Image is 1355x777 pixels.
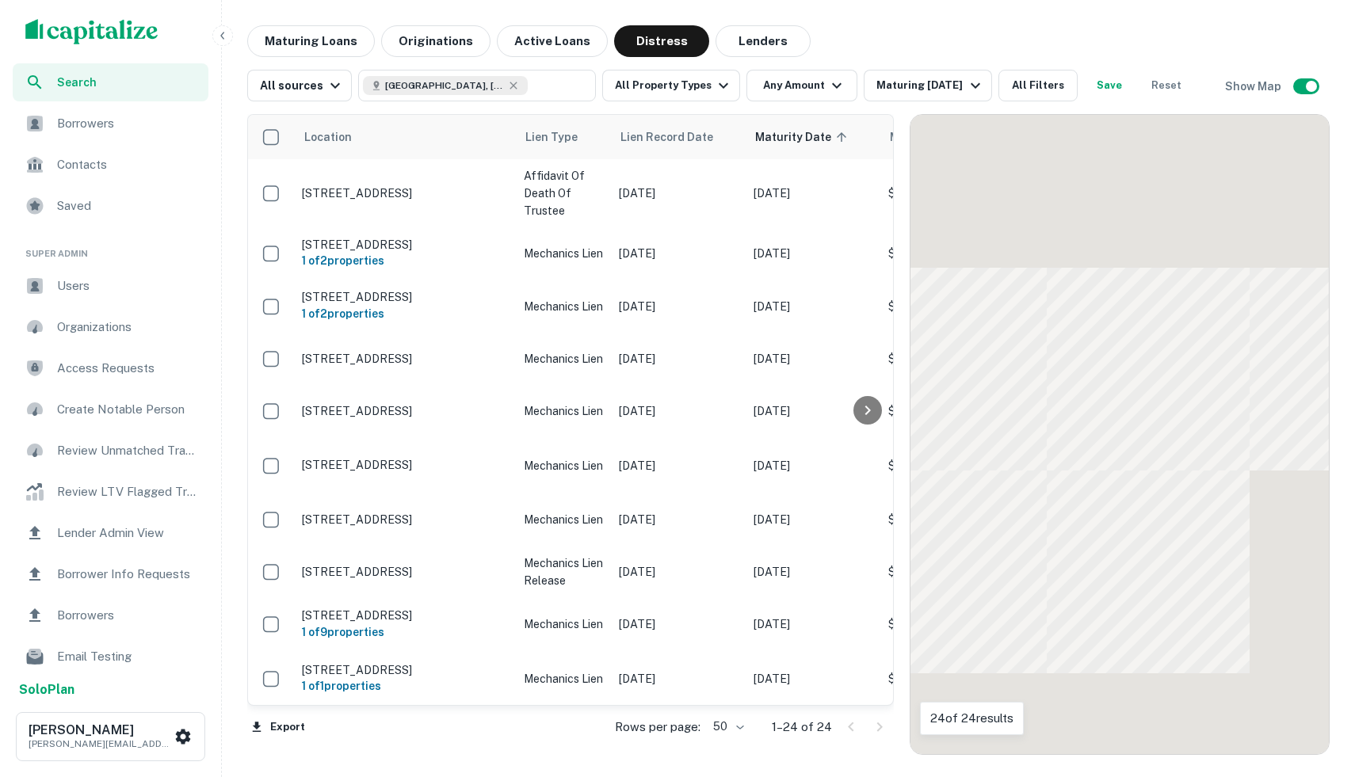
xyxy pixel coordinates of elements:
[1225,78,1284,95] h6: Show Map
[294,115,516,159] th: Location
[619,298,738,315] p: [DATE]
[302,565,508,579] p: [STREET_ADDRESS]
[619,457,738,474] p: [DATE]
[13,187,208,225] a: Saved
[57,155,199,174] span: Contacts
[998,70,1078,101] button: All Filters
[16,712,205,761] button: [PERSON_NAME][PERSON_NAME][EMAIL_ADDRESS][PERSON_NAME][DOMAIN_NAME]
[57,565,199,584] span: Borrower Info Requests
[888,350,1047,368] p: $3.5M
[57,606,199,625] span: Borrowers
[57,114,199,133] span: Borrowers
[302,512,508,527] p: [STREET_ADDRESS]
[57,359,199,378] span: Access Requests
[524,350,603,368] p: Mechanics Lien
[247,715,309,739] button: Export
[888,185,1047,202] p: $307k
[619,563,738,581] p: [DATE]
[716,25,811,57] button: Lenders
[754,670,872,687] p: [DATE]
[302,290,508,304] p: [STREET_ADDRESS]
[57,524,199,543] span: Lender Admin View
[619,185,738,202] p: [DATE]
[13,555,208,593] a: Borrower Info Requests
[619,511,738,528] p: [DATE]
[754,298,872,315] p: [DATE]
[302,623,508,641] h6: 1 of 9 properties
[57,196,199,215] span: Saved
[247,25,375,57] button: Maturing Loans
[910,115,1329,754] div: 0 0
[302,677,508,695] h6: 1 of 1 properties
[888,511,1047,528] p: $225.3k
[13,514,208,552] div: Lender Admin View
[1276,650,1355,726] iframe: Chat Widget
[13,432,208,470] div: Review Unmatched Transactions
[13,349,208,387] a: Access Requests
[302,305,508,322] h6: 1 of 2 properties
[754,457,872,474] p: [DATE]
[13,267,208,305] a: Users
[890,128,1010,147] span: Mortgage Amount
[772,718,832,737] p: 1–24 of 24
[754,511,872,528] p: [DATE]
[611,115,746,159] th: Lien Record Date
[524,615,603,633] p: Mechanics Lien
[524,554,603,589] p: Mechanics Lien Release
[57,400,199,419] span: Create Notable Person
[888,615,1047,633] p: $46.5M
[13,228,208,267] li: Super Admin
[876,76,984,95] div: Maturing [DATE]
[57,318,199,337] span: Organizations
[1084,70,1135,101] button: Save your search to get updates of matches that match your search criteria.
[888,670,1047,687] p: $1.3M
[13,596,208,634] div: Borrowers
[754,245,872,262] p: [DATE]
[25,19,158,44] img: capitalize-logo.png
[302,186,508,200] p: [STREET_ADDRESS]
[13,390,208,428] div: Create Notable Person
[13,146,208,184] a: Contacts
[57,647,199,666] span: Email Testing
[302,608,508,623] p: [STREET_ADDRESS]
[29,724,171,737] h6: [PERSON_NAME]
[524,402,603,420] p: Mechanics Lien
[13,308,208,346] a: Organizations
[619,350,738,368] p: [DATE]
[13,105,208,143] a: Borrowers
[302,238,508,252] p: [STREET_ADDRESS]
[754,350,872,368] p: [DATE]
[385,78,504,93] span: [GEOGRAPHIC_DATA], [GEOGRAPHIC_DATA], [GEOGRAPHIC_DATA]
[524,167,603,219] p: Affidavit Of Death Of Trustee
[619,245,738,262] p: [DATE]
[888,563,1047,581] p: $46.5M
[13,638,208,676] div: Email Testing
[888,298,1047,315] p: $95M
[525,128,578,147] span: Lien Type
[57,74,199,91] span: Search
[888,457,1047,474] p: $980.3k
[524,298,603,315] p: Mechanics Lien
[524,457,603,474] p: Mechanics Lien
[302,252,508,269] h6: 1 of 2 properties
[57,482,199,501] span: Review LTV Flagged Transactions
[302,458,508,472] p: [STREET_ADDRESS]
[13,63,208,101] a: Search
[302,404,508,418] p: [STREET_ADDRESS]
[888,402,1047,420] p: $1.2M
[302,663,508,677] p: [STREET_ADDRESS]
[57,441,199,460] span: Review Unmatched Transactions
[381,25,490,57] button: Originations
[619,615,738,633] p: [DATE]
[302,352,508,366] p: [STREET_ADDRESS]
[707,715,746,738] div: 50
[1141,70,1192,101] button: Reset
[619,670,738,687] p: [DATE]
[755,128,852,147] span: Maturity Date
